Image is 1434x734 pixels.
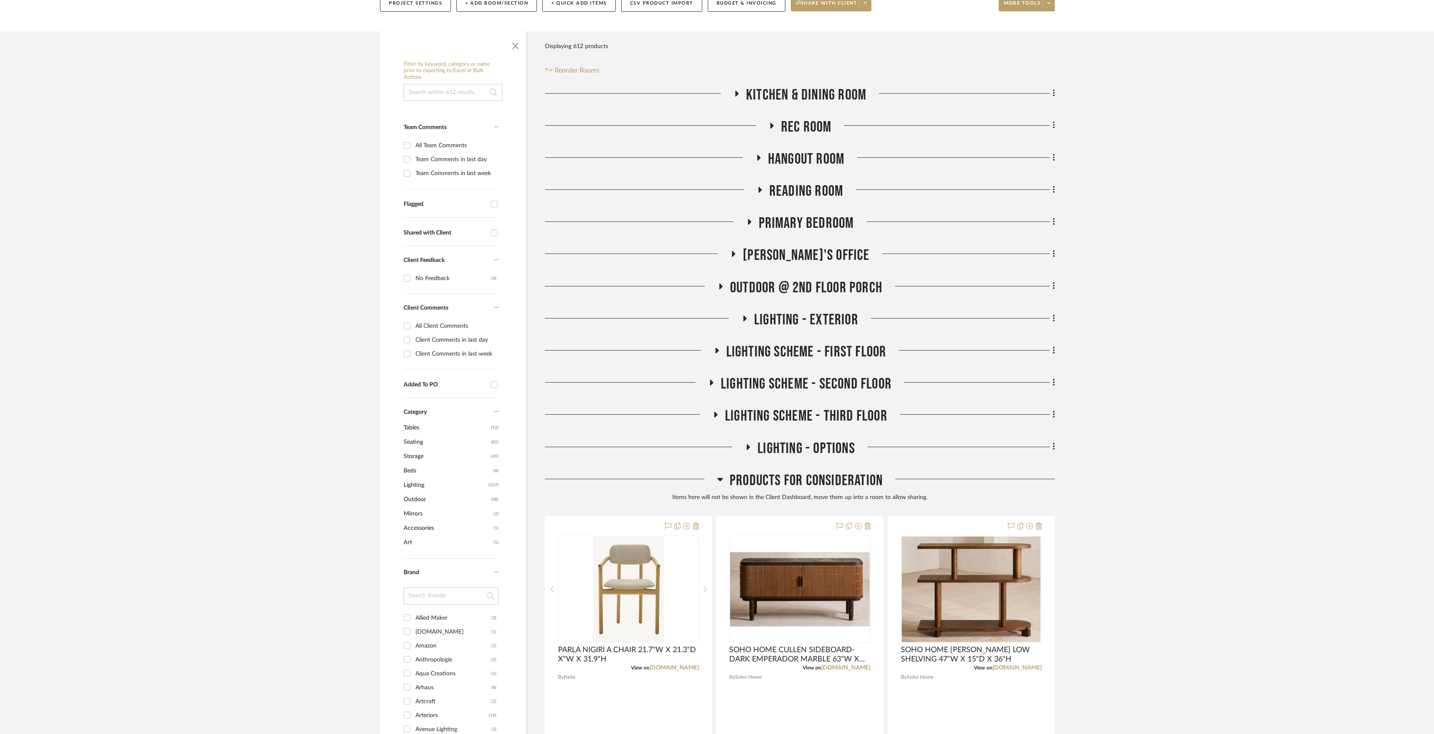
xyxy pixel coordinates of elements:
[735,673,762,681] span: Soho Home
[415,167,496,180] div: Team Comments in last week
[491,421,499,434] span: (92)
[757,440,855,458] span: LIGHTING - OPTIONS
[415,709,489,722] div: Arteriors
[491,493,499,506] span: (38)
[491,695,496,708] div: (2)
[491,450,499,463] span: (49)
[729,645,870,664] span: SOHO HOME CULLEN SIDEBOARD- DARK EMPERADOR MARBLE 63"W X 20"D X 30"H
[730,536,870,642] div: 0
[404,421,489,435] span: Tables
[404,492,489,507] span: Outdoor
[555,65,599,76] span: Reorder Rooms
[404,61,502,81] h6: Filter by keyword, category or name prior to exporting to Excel or Bulk Actions
[404,507,491,521] span: Mirrors
[491,681,496,694] div: (8)
[415,139,496,152] div: All Team Comments
[415,347,496,361] div: Client Comments in last week
[631,665,650,670] span: View on
[404,464,491,478] span: Beds
[404,229,487,237] div: Shared with Client
[746,86,866,104] span: Kitchen & Dining Room
[491,639,496,653] div: (1)
[491,272,496,285] div: (4)
[404,478,486,492] span: Lighting
[974,665,992,670] span: View on
[725,407,887,425] span: LIGHTING SCHEME - THIRD FLOOR
[901,673,907,681] span: By
[902,537,1040,642] img: SOHO HOME ELWOOD LOW SHELVING 47"W X 15"D X 36"H
[992,665,1042,671] a: [DOMAIN_NAME]
[415,681,491,694] div: Arhaus
[593,537,664,642] img: PARLA NIGIRI A CHAIR 21.7"W X 21.3"D X"W X 31.9"H
[404,124,447,130] span: Team Comments
[769,182,843,200] span: Reading Room
[781,118,832,136] span: Rec Room
[404,409,427,416] span: Category
[404,381,487,389] div: Added To PO
[415,625,491,639] div: [DOMAIN_NAME]
[488,478,499,492] span: (337)
[491,611,496,625] div: (3)
[404,435,489,449] span: Seating
[493,464,499,478] span: (8)
[558,645,699,664] span: PARLA NIGIRI A CHAIR 21.7"W X 21.3"D X"W X 31.9"H
[415,333,496,347] div: Client Comments in last day
[726,343,887,361] span: LIGHTING SCHEME - FIRST FLOOR
[404,201,487,208] div: Flagged
[493,507,499,521] span: (2)
[415,272,491,285] div: No Feedback
[493,536,499,549] span: (1)
[564,673,575,681] span: Parla
[404,84,502,101] input: Search within 612 results
[493,521,499,535] span: (1)
[404,257,445,263] span: Client Feedback
[901,645,1042,664] span: SOHO HOME [PERSON_NAME] LOW SHELVING 47"W X 15"D X 36"H
[415,611,491,625] div: Allied Maker
[404,521,491,535] span: Accessories
[545,65,599,76] button: Reorder Rooms
[415,653,491,667] div: Anthropologie
[404,449,489,464] span: Storage
[558,673,564,681] span: By
[415,319,496,333] div: All Client Comments
[491,667,496,680] div: (1)
[759,214,854,232] span: Primary Bedroom
[415,695,491,708] div: Artcraft
[404,588,499,604] input: Search Brands
[489,709,496,722] div: (14)
[650,665,699,671] a: [DOMAIN_NAME]
[415,667,491,680] div: Aqua Creations
[768,150,844,168] span: Hangout Room
[404,305,448,311] span: Client Comments
[721,375,892,393] span: LIGHTING SCHEME - SECOND FLOOR
[907,673,933,681] span: Soho Home
[404,535,491,550] span: Art
[729,673,735,681] span: By
[803,665,821,670] span: View on
[404,569,419,575] span: Brand
[743,246,869,264] span: [PERSON_NAME]'s Office
[415,153,496,166] div: Team Comments in last day
[491,625,496,639] div: (1)
[730,552,869,626] img: SOHO HOME CULLEN SIDEBOARD- DARK EMPERADOR MARBLE 63"W X 20"D X 30"H
[730,279,882,297] span: OUTDOOR @ 2ND FLOOR PORCH
[730,472,883,490] span: Products For Consideration
[821,665,871,671] a: [DOMAIN_NAME]
[545,493,1055,502] div: Items here will not be shown in the Client Dashboard, move them up into a room to allow sharing.
[507,36,524,53] button: Close
[491,653,496,667] div: (1)
[545,38,608,55] div: Displaying 612 products
[754,311,858,329] span: LIGHTING - EXTERIOR
[491,435,499,449] span: (81)
[415,639,491,653] div: Amazon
